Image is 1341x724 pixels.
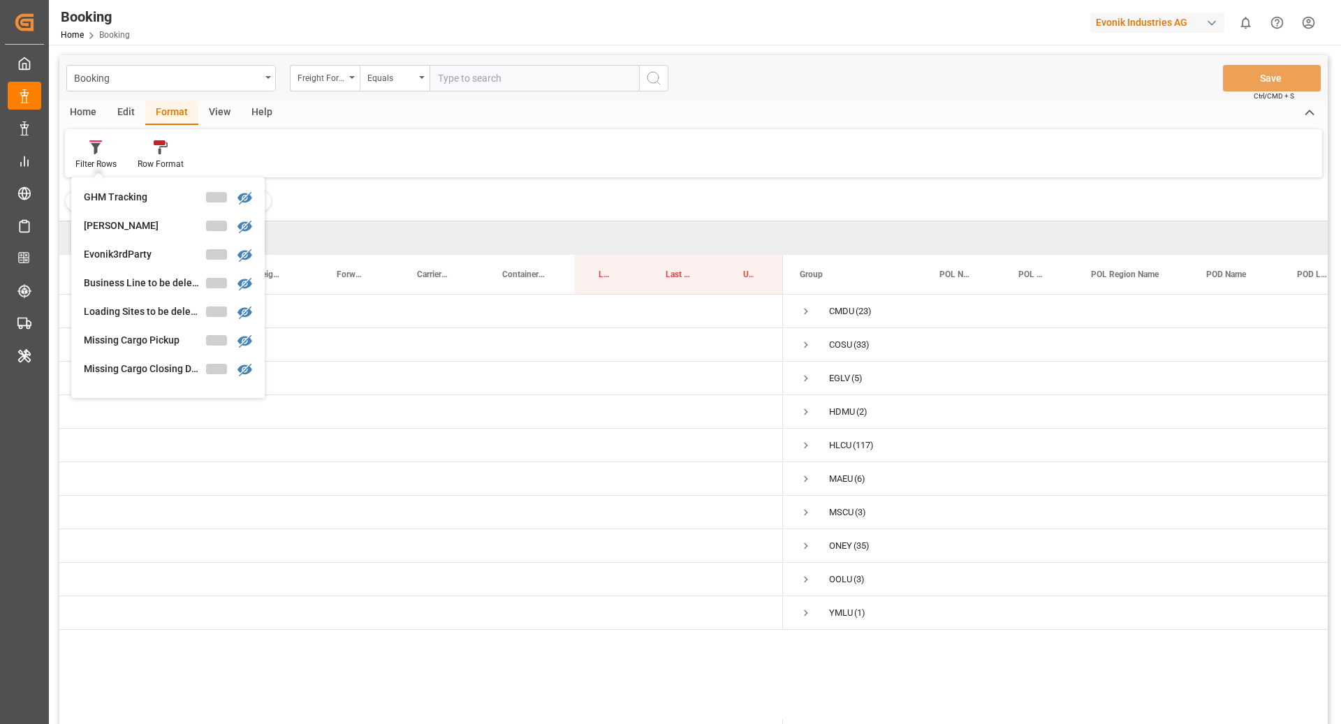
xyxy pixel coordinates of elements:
div: Press SPACE to select this row. [59,295,783,328]
div: ONEY [829,530,852,562]
div: [PERSON_NAME] [84,219,206,233]
div: Filter Rows [75,158,117,170]
div: Loading Sites to be deleted [84,304,206,319]
div: GHM Tracking [84,190,206,205]
div: Missing Cargo Pickup [84,333,206,348]
span: (3) [853,563,865,596]
div: Format [145,101,198,125]
span: (6) [854,463,865,495]
span: POL Locode [1018,269,1045,279]
div: Help [241,101,283,125]
div: Row Format [138,158,184,170]
span: Container No. [502,269,545,279]
button: Help Center [1261,7,1293,38]
div: Freight Forwarder's Reference No. [298,68,345,84]
span: (2) [856,396,867,428]
div: Press SPACE to select this row. [59,563,783,596]
div: Missing Gate In POL (precarriage: null) [84,390,206,405]
span: (117) [853,429,874,461]
div: Equals [367,68,415,84]
div: Business Line to be deleted [84,276,206,290]
button: open menu [290,65,360,91]
span: Last Opened Date [599,269,613,279]
span: Forwarder Name [337,269,364,279]
span: Group [800,269,823,279]
div: YMLU [829,597,853,629]
input: Type to search [430,65,639,91]
span: Update Last Opened By [743,269,754,279]
button: show 0 new notifications [1230,7,1261,38]
div: Press SPACE to select this row. [59,328,783,362]
span: (1) [854,597,865,629]
div: MAEU [829,463,853,495]
span: Ctrl/CMD + S [1254,91,1294,101]
div: Press SPACE to select this row. [59,362,783,395]
div: Press SPACE to select this row. [59,496,783,529]
div: Press SPACE to select this row. [59,596,783,630]
span: POL Name [939,269,972,279]
div: Home [59,101,107,125]
div: MSCU [829,496,853,529]
div: Press SPACE to select this row. [59,462,783,496]
a: Home [61,30,84,40]
span: Last Opened By [666,269,690,279]
span: Carrier Booking No. [417,269,449,279]
span: Freight Forwarder's Reference No. [254,269,284,279]
button: Evonik Industries AG [1090,9,1230,36]
div: Press SPACE to select this row. [59,429,783,462]
span: (33) [853,329,870,361]
div: OOLU [829,563,852,596]
div: COSU [829,329,852,361]
span: (5) [851,362,863,394]
button: search button [639,65,668,91]
div: Booking [74,68,261,86]
div: Booking [61,6,130,27]
span: (23) [856,295,872,327]
div: Missing Cargo Closing Date [84,362,206,376]
span: (35) [853,530,870,562]
div: Press SPACE to select this row. [59,395,783,429]
div: CMDU [829,295,854,327]
button: open menu [66,65,276,91]
button: Save [1223,65,1321,91]
div: Edit [107,101,145,125]
div: HDMU [829,396,855,428]
span: POD Name [1206,269,1246,279]
div: EGLV [829,362,850,394]
div: View [198,101,241,125]
span: (3) [855,496,866,529]
div: Evonik Industries AG [1090,13,1224,33]
div: HLCU [829,429,851,461]
div: Evonik3rdParty [84,247,206,262]
span: POL Region Name [1091,269,1159,279]
span: POD Locode [1297,269,1330,279]
div: Press SPACE to select this row. [59,529,783,563]
button: open menu [360,65,430,91]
